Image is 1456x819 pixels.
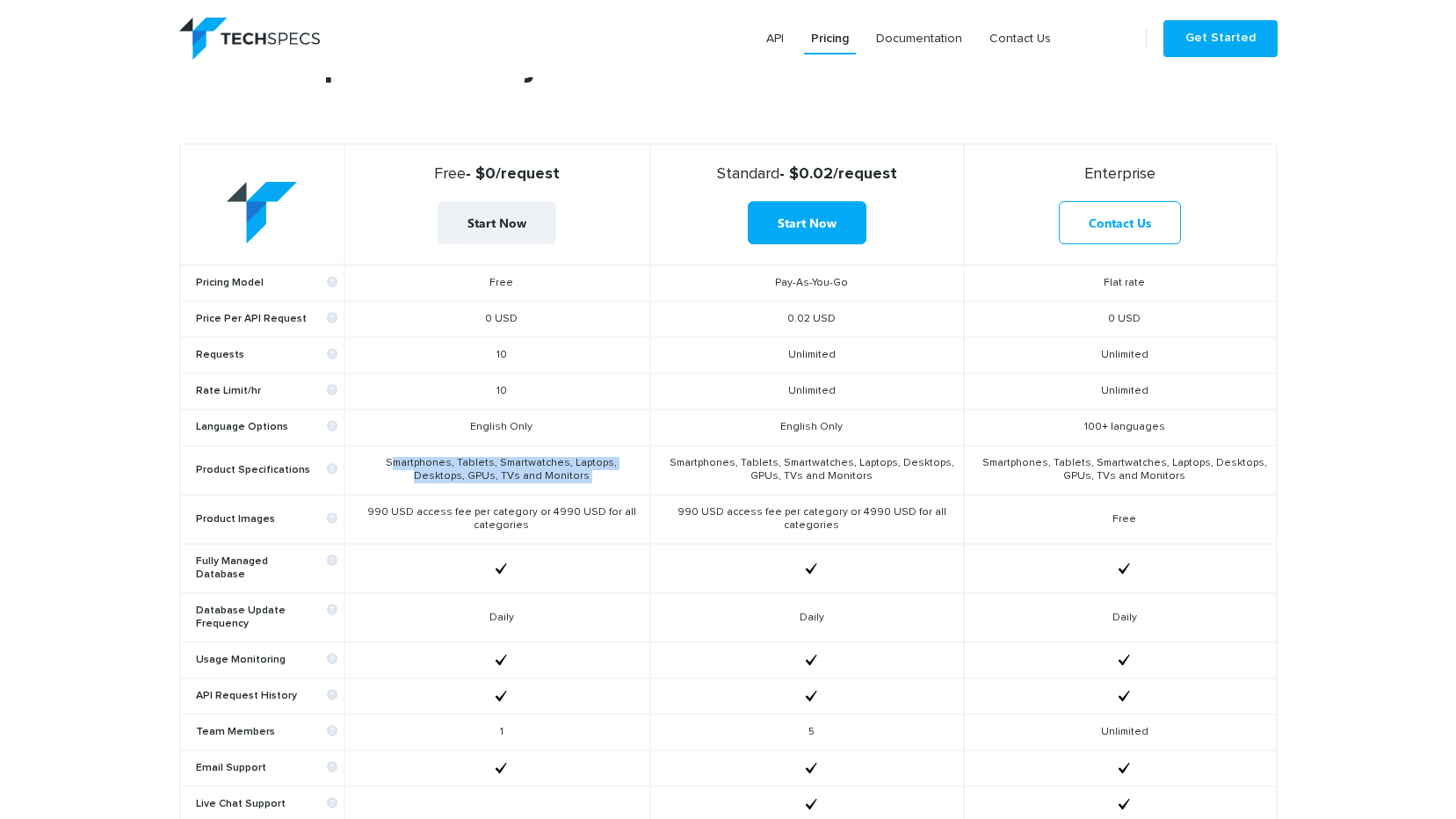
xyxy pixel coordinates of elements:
[344,265,650,302] td: Free
[352,164,642,184] strong: - $0/request
[964,593,1276,642] td: Daily
[650,373,964,409] td: Unlimited
[1059,201,1181,244] a: Contact Us
[344,301,650,337] td: 0 USD
[650,301,964,337] td: 0.02 USD
[344,714,650,750] td: 1
[179,18,320,60] img: logo
[650,265,964,302] td: Pay-As-You-Go
[438,201,556,244] a: Start Now
[344,373,650,409] td: 10
[650,446,964,495] td: Smartphones, Tablets, Smartwatches, Laptops, Desktops, GPUs, TVs and Monitors
[717,166,779,182] span: Standard
[869,23,969,54] a: Documentation
[196,277,337,290] b: Pricing Model
[344,409,650,446] td: English Only
[196,313,337,326] b: Price Per API Request
[434,166,466,182] span: Free
[196,726,337,739] b: Team Members
[1084,166,1155,182] span: Enterprise
[964,446,1276,495] td: Smartphones, Tablets, Smartwatches, Laptops, Desktops, GPUs, TVs and Monitors
[964,714,1276,750] td: Unlimited
[196,464,337,477] b: Product Specifications
[344,446,650,495] td: Smartphones, Tablets, Smartwatches, Laptops, Desktops, GPUs, TVs and Monitors
[1163,20,1278,57] a: Get Started
[196,690,337,703] b: API Request History
[227,182,297,244] img: table-logo.png
[196,421,337,434] b: Language Options
[964,301,1276,337] td: 0 USD
[650,409,964,446] td: English Only
[196,605,337,631] b: Database Update Frequency
[964,409,1276,446] td: 100+ languages
[964,373,1276,409] td: Unlimited
[650,337,964,373] td: Unlimited
[196,762,337,775] b: Email Support
[759,23,791,54] a: API
[982,23,1058,54] a: Contact Us
[196,798,337,811] b: Live Chat Support
[964,265,1276,302] td: Flat rate
[344,337,650,373] td: 10
[196,385,337,398] b: Rate Limit/hr
[658,164,956,184] strong: - $0.02/request
[804,23,856,54] a: Pricing
[964,337,1276,373] td: Unlimited
[964,495,1276,544] td: Free
[196,555,337,582] b: Fully Managed Database
[196,513,337,526] b: Product Images
[650,495,964,544] td: 990 USD access fee per category or 4990 USD for all categories
[344,593,650,642] td: Daily
[650,593,964,642] td: Daily
[748,201,866,244] a: Start Now
[179,52,1278,143] h2: Choose a plan that fits your needs
[196,654,337,667] b: Usage Monitoring
[650,714,964,750] td: 5
[344,495,650,544] td: 990 USD access fee per category or 4990 USD for all categories
[196,349,337,362] b: Requests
